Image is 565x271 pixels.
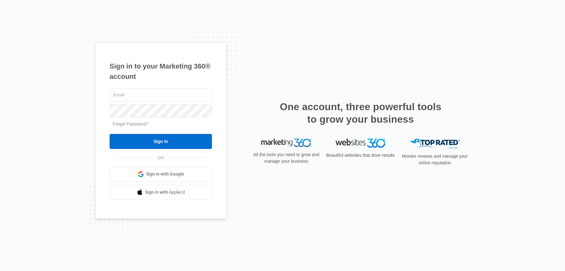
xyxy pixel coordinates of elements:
input: Sign In [110,134,212,149]
a: Sign in with Apple Id [110,185,212,200]
a: Forgot Password? [113,121,148,126]
h1: Sign in to your Marketing 360® account [110,61,212,82]
p: Beautiful websites that drive results [326,152,395,159]
p: All the tools you need to grow and manage your business [251,151,321,165]
span: OR [153,155,169,161]
h2: One account, three powerful tools to grow your business [278,100,443,125]
img: Websites 360 [336,139,386,148]
input: Email [110,88,212,101]
img: Marketing 360 [261,139,311,147]
span: Sign in with Google [146,171,184,177]
span: Sign in with Apple Id [145,189,185,196]
p: Monitor reviews and manage your online reputation [400,153,470,166]
img: Top Rated Local [410,139,460,149]
a: Sign in with Google [110,167,212,182]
